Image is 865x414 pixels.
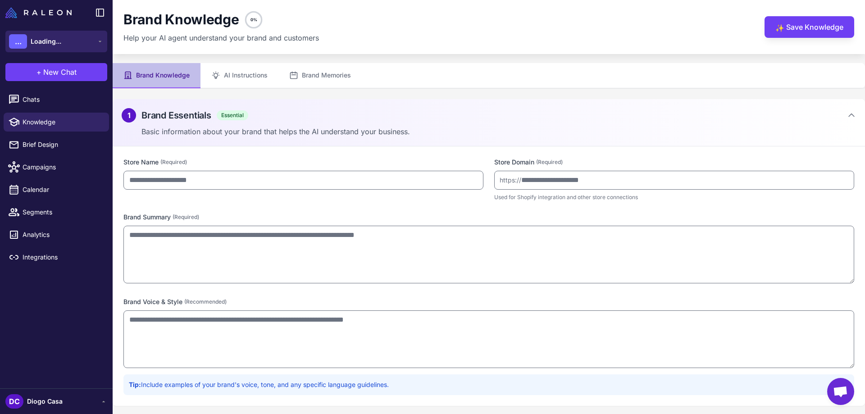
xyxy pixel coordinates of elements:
button: Brand Memories [278,63,362,88]
span: (Required) [160,158,187,166]
span: Segments [23,207,102,217]
text: 0% [250,17,257,22]
div: DC [5,394,23,409]
a: Knowledge [4,113,109,132]
button: +New Chat [5,63,107,81]
span: Analytics [23,230,102,240]
div: Open chat [827,378,854,405]
div: ... [9,34,27,49]
span: (Required) [536,158,563,166]
span: (Required) [173,213,199,221]
span: Diogo Casa [27,396,63,406]
button: ✨Save Knowledge [765,16,854,38]
span: New Chat [43,67,77,77]
span: Campaigns [23,162,102,172]
p: Help your AI agent understand your brand and customers [123,32,319,43]
p: Used for Shopify integration and other store connections [494,193,854,201]
span: + [36,67,41,77]
a: Calendar [4,180,109,199]
button: Brand Knowledge [113,63,200,88]
span: Knowledge [23,117,102,127]
a: Campaigns [4,158,109,177]
a: Raleon Logo [5,7,75,18]
h2: Brand Essentials [141,109,211,122]
h1: Brand Knowledge [123,11,239,28]
p: Basic information about your brand that helps the AI understand your business. [141,126,856,137]
a: Chats [4,90,109,109]
button: AI Instructions [200,63,278,88]
label: Brand Voice & Style [123,297,854,307]
a: Segments [4,203,109,222]
p: Include examples of your brand's voice, tone, and any specific language guidelines. [129,380,849,390]
a: Brief Design [4,135,109,154]
button: ...Loading... [5,31,107,52]
span: Loading... [31,36,61,46]
label: Store Name [123,157,483,167]
a: Integrations [4,248,109,267]
div: 1 [122,108,136,123]
label: Brand Summary [123,212,854,222]
a: Analytics [4,225,109,244]
span: (Recommended) [184,298,227,306]
span: ✨ [775,23,783,30]
span: Integrations [23,252,102,262]
span: Chats [23,95,102,105]
span: Brief Design [23,140,102,150]
span: Calendar [23,185,102,195]
strong: Tip: [129,381,141,388]
img: Raleon Logo [5,7,72,18]
label: Store Domain [494,157,854,167]
span: Essential [217,110,248,120]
